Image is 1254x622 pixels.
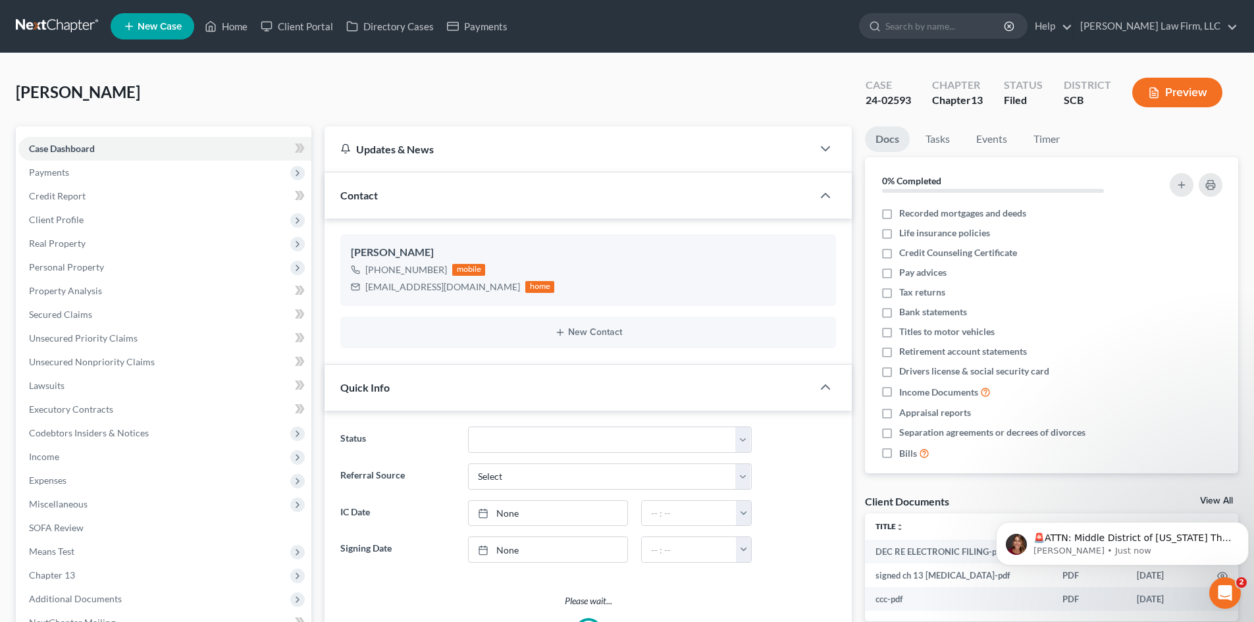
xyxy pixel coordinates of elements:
a: Titleunfold_more [875,521,904,531]
a: None [469,537,627,562]
span: Chapter 13 [29,569,75,581]
iframe: Intercom notifications message [991,494,1254,586]
a: Credit Report [18,184,311,208]
span: Bills [899,447,917,460]
span: New Case [138,22,182,32]
div: home [525,281,554,293]
span: Means Test [29,546,74,557]
span: Life insurance policies [899,226,990,240]
a: Unsecured Priority Claims [18,326,311,350]
span: Real Property [29,238,86,249]
span: Credit Counseling Certificate [899,246,1017,259]
span: Secured Claims [29,309,92,320]
a: Events [966,126,1018,152]
span: Tax returns [899,286,945,299]
a: Executory Contracts [18,398,311,421]
span: Client Profile [29,214,84,225]
button: Preview [1132,78,1222,107]
div: Client Documents [865,494,949,508]
i: unfold_more [896,523,904,531]
span: Personal Property [29,261,104,272]
label: Status [334,427,461,453]
span: [PERSON_NAME] [16,82,140,101]
span: Executory Contracts [29,403,113,415]
label: Signing Date [334,536,461,563]
td: signed ch 13 [MEDICAL_DATA]-pdf [865,563,1052,587]
span: Codebtors Insiders & Notices [29,427,149,438]
div: Status [1004,78,1043,93]
span: 2 [1236,577,1247,588]
a: Tasks [915,126,960,152]
td: DEC RE ELECTRONIC FILING-pdf [865,540,1052,563]
button: New Contact [351,327,825,338]
span: Unsecured Nonpriority Claims [29,356,155,367]
span: Contact [340,189,378,201]
span: Income Documents [899,386,978,399]
label: Referral Source [334,463,461,490]
a: Payments [440,14,514,38]
span: Payments [29,167,69,178]
span: Separation agreements or decrees of divorces [899,426,1085,439]
input: -- : -- [642,537,737,562]
span: SOFA Review [29,522,84,533]
iframe: Intercom live chat [1209,577,1241,609]
div: SCB [1064,93,1111,108]
a: Property Analysis [18,279,311,303]
a: Docs [865,126,910,152]
span: Quick Info [340,381,390,394]
div: Updates & News [340,142,797,156]
div: [PHONE_NUMBER] [365,263,447,276]
span: Appraisal reports [899,406,971,419]
span: Drivers license & social security card [899,365,1049,378]
input: Search by name... [885,14,1006,38]
div: District [1064,78,1111,93]
span: Credit Report [29,190,86,201]
span: Recorded mortgages and deeds [899,207,1026,220]
a: Lawsuits [18,374,311,398]
div: 24-02593 [866,93,911,108]
a: Home [198,14,254,38]
span: Pay advices [899,266,947,279]
input: -- : -- [642,501,737,526]
div: [PERSON_NAME] [351,245,825,261]
a: None [469,501,627,526]
span: Property Analysis [29,285,102,296]
p: Please wait... [340,594,836,608]
a: SOFA Review [18,516,311,540]
a: Timer [1023,126,1070,152]
td: ccc-pdf [865,587,1052,611]
a: Unsecured Nonpriority Claims [18,350,311,374]
span: Expenses [29,475,66,486]
label: IC Date [334,500,461,527]
a: Client Portal [254,14,340,38]
div: Filed [1004,93,1043,108]
td: PDF [1052,587,1126,611]
a: Help [1028,14,1072,38]
strong: 0% Completed [882,175,941,186]
span: Retirement account statements [899,345,1027,358]
a: [PERSON_NAME] Law Firm, LLC [1074,14,1238,38]
span: Additional Documents [29,593,122,604]
div: Chapter [932,78,983,93]
span: Lawsuits [29,380,65,391]
td: [DATE] [1126,587,1207,611]
div: Chapter [932,93,983,108]
span: Titles to motor vehicles [899,325,995,338]
div: mobile [452,264,485,276]
span: Miscellaneous [29,498,88,509]
span: Case Dashboard [29,143,95,154]
span: 13 [971,93,983,106]
a: Case Dashboard [18,137,311,161]
span: Income [29,451,59,462]
span: Bank statements [899,305,967,319]
div: Case [866,78,911,93]
div: [EMAIL_ADDRESS][DOMAIN_NAME] [365,280,520,294]
a: Directory Cases [340,14,440,38]
a: Secured Claims [18,303,311,326]
span: Unsecured Priority Claims [29,332,138,344]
